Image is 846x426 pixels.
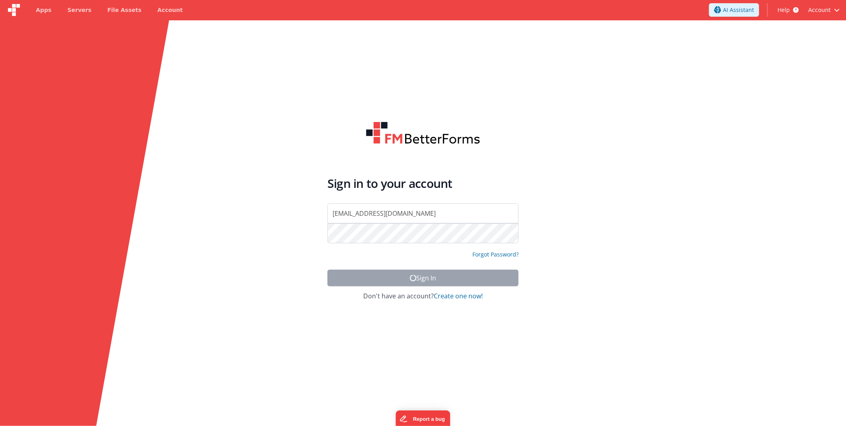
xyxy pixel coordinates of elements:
[808,6,831,14] span: Account
[327,293,519,300] h4: Don't have an account?
[808,6,840,14] button: Account
[723,6,754,14] span: AI Assistant
[777,6,790,14] span: Help
[36,6,51,14] span: Apps
[67,6,91,14] span: Servers
[709,3,759,17] button: AI Assistant
[327,203,519,223] input: Email Address
[434,293,483,300] button: Create one now!
[327,270,519,286] button: Sign In
[327,176,519,191] h4: Sign in to your account
[472,250,519,258] a: Forgot Password?
[108,6,142,14] span: File Assets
